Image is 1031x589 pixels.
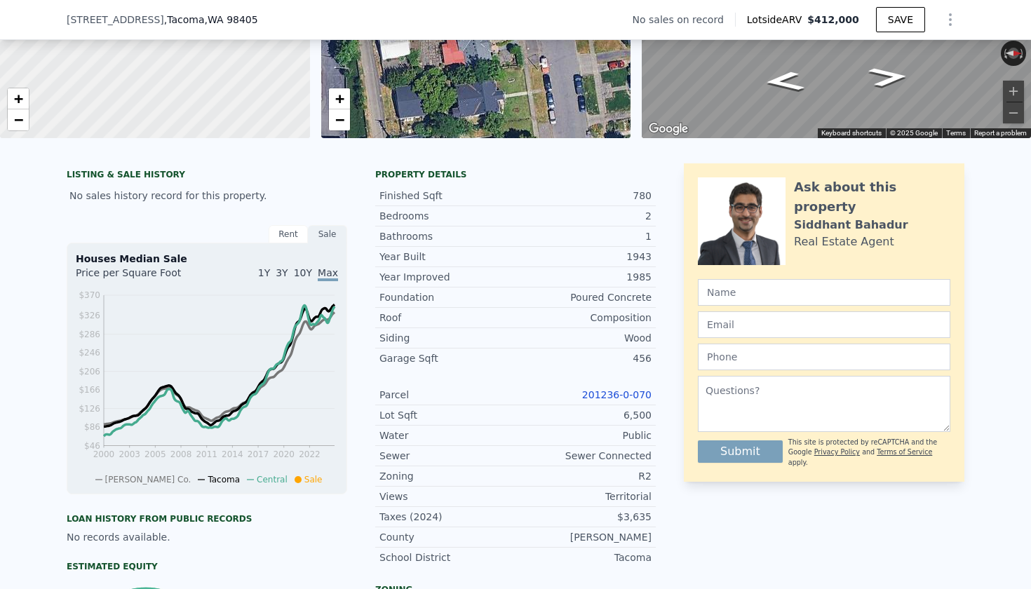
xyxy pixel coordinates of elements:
tspan: 2014 [222,449,243,459]
div: Year Built [379,250,515,264]
div: Year Improved [379,270,515,284]
div: Sewer [379,449,515,463]
div: Siddhant Bahadur [794,217,908,233]
span: 1Y [258,267,270,278]
div: R2 [515,469,652,483]
div: Tacoma [515,550,652,564]
input: Name [698,279,950,306]
span: Tacoma [208,475,240,485]
button: Rotate counterclockwise [1001,41,1009,66]
div: 456 [515,351,652,365]
button: Reset the view [1001,48,1026,59]
div: 2 [515,209,652,223]
div: Lot Sqft [379,408,515,422]
tspan: $86 [84,422,100,432]
a: Zoom in [329,88,350,109]
span: − [335,111,344,128]
button: Zoom in [1003,81,1024,102]
a: 201236-0-070 [582,389,652,400]
button: Show Options [936,6,964,34]
div: Taxes (2024) [379,510,515,524]
path: Go North, S Ridgewood Ave [851,62,925,92]
a: Terms (opens in new tab) [946,129,966,137]
div: County [379,530,515,544]
a: Report a problem [974,129,1027,137]
div: Public [515,428,652,442]
div: Price per Square Foot [76,266,207,288]
button: SAVE [876,7,925,32]
div: This site is protected by reCAPTCHA and the Google and apply. [788,438,950,468]
span: © 2025 Google [890,129,938,137]
a: Open this area in Google Maps (opens a new window) [645,120,692,138]
div: Ask about this property [794,177,950,217]
tspan: 2005 [144,449,166,459]
span: $412,000 [807,14,859,25]
input: Phone [698,344,950,370]
tspan: 2000 [93,449,115,459]
tspan: $246 [79,348,100,358]
a: Terms of Service [877,448,932,456]
div: $3,635 [515,510,652,524]
span: Sale [304,475,323,485]
div: Bathrooms [379,229,515,243]
div: Territorial [515,489,652,503]
span: − [14,111,23,128]
tspan: 2008 [170,449,192,459]
path: Go South, S Ridgewood Ave [748,67,821,96]
div: Property details [375,169,656,180]
div: Views [379,489,515,503]
button: Rotate clockwise [1019,41,1027,66]
div: Bedrooms [379,209,515,223]
input: Email [698,311,950,338]
img: Google [645,120,692,138]
div: 6,500 [515,408,652,422]
div: Composition [515,311,652,325]
div: Siding [379,331,515,345]
span: [PERSON_NAME] Co. [105,475,191,485]
div: Finished Sqft [379,189,515,203]
div: Rent [269,225,308,243]
div: Sewer Connected [515,449,652,463]
button: Submit [698,440,783,463]
div: No sales history record for this property. [67,183,347,208]
div: Poured Concrete [515,290,652,304]
span: , Tacoma [164,13,258,27]
tspan: 2011 [196,449,217,459]
div: Real Estate Agent [794,233,894,250]
span: [STREET_ADDRESS] [67,13,164,27]
span: Central [257,475,288,485]
div: No records available. [67,530,347,544]
tspan: $166 [79,385,100,395]
div: Parcel [379,388,515,402]
div: Garage Sqft [379,351,515,365]
div: Foundation [379,290,515,304]
span: 3Y [276,267,288,278]
a: Privacy Policy [814,448,860,456]
tspan: 2022 [299,449,321,459]
div: [PERSON_NAME] [515,530,652,544]
a: Zoom out [8,109,29,130]
button: Keyboard shortcuts [821,128,882,138]
tspan: $206 [79,367,100,377]
tspan: 2003 [119,449,140,459]
div: Loan history from public records [67,513,347,524]
div: School District [379,550,515,564]
span: + [335,90,344,107]
div: LISTING & SALE HISTORY [67,169,347,183]
div: 1 [515,229,652,243]
span: Lotside ARV [747,13,807,27]
tspan: $326 [79,311,100,320]
div: Houses Median Sale [76,252,338,266]
a: Zoom out [329,109,350,130]
span: Max [318,267,338,281]
div: Zoning [379,469,515,483]
span: 10Y [294,267,312,278]
div: Water [379,428,515,442]
div: 780 [515,189,652,203]
div: Sale [308,225,347,243]
div: No sales on record [633,13,735,27]
tspan: 2020 [273,449,295,459]
tspan: 2017 [248,449,269,459]
div: 1943 [515,250,652,264]
tspan: $46 [84,441,100,451]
